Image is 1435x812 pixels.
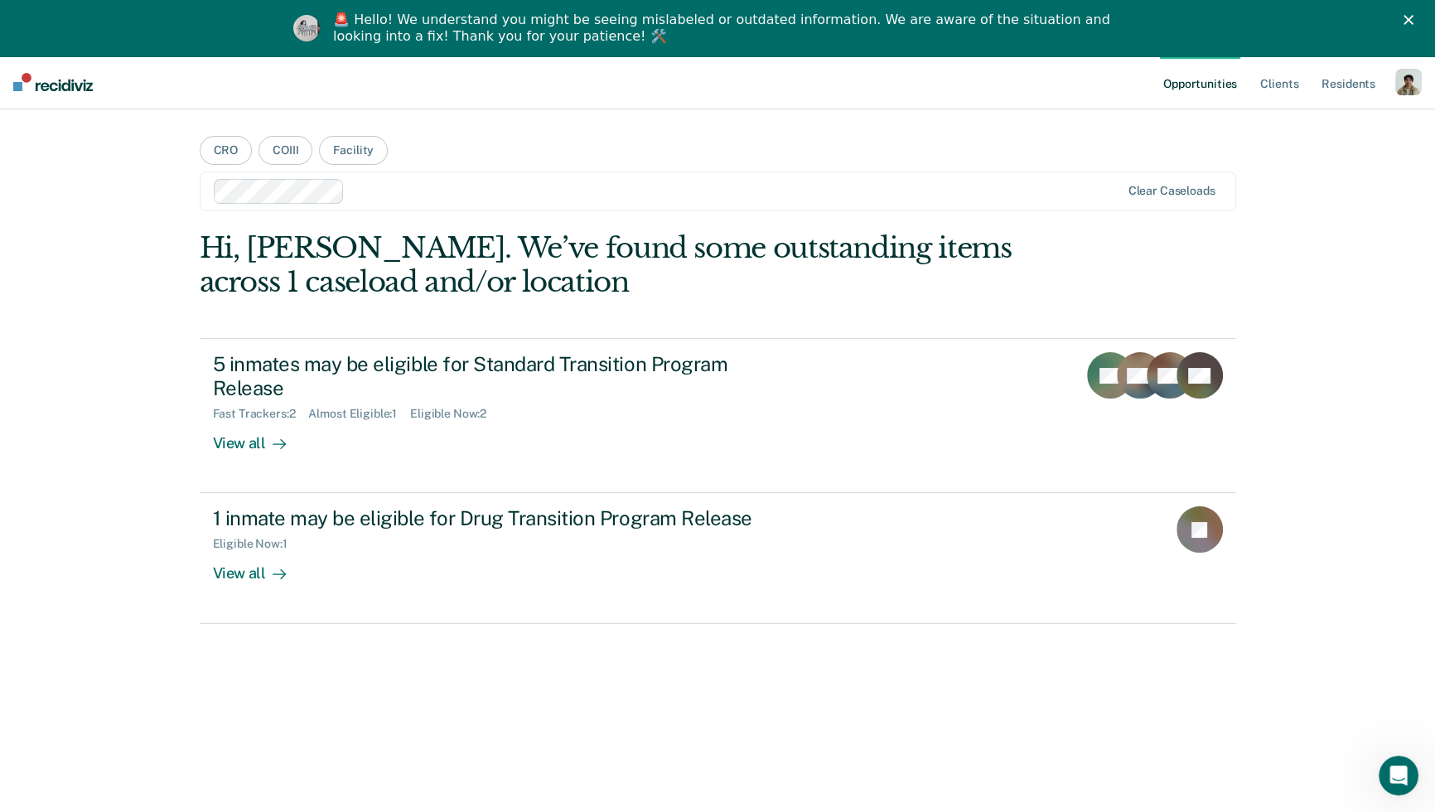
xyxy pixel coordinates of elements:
[1318,56,1379,109] a: Residents
[1404,15,1420,25] div: Close
[213,537,301,551] div: Eligible Now : 1
[1128,184,1215,198] div: Clear caseloads
[1257,56,1302,109] a: Clients
[319,136,388,165] button: Facility
[200,338,1236,493] a: 5 inmates may be eligible for Standard Transition Program ReleaseFast Trackers:2Almost Eligible:1...
[213,407,309,421] div: Fast Trackers : 2
[1379,756,1418,795] iframe: Intercom live chat
[293,15,320,41] img: Profile image for Kim
[410,407,500,421] div: Eligible Now : 2
[308,407,410,421] div: Almost Eligible : 1
[200,136,253,165] button: CRO
[333,12,1115,45] div: 🚨 Hello! We understand you might be seeing mislabeled or outdated information. We are aware of th...
[213,551,306,583] div: View all
[200,493,1236,623] a: 1 inmate may be eligible for Drug Transition Program ReleaseEligible Now:1View all
[213,421,306,453] div: View all
[258,136,312,165] button: COIII
[1160,56,1240,109] a: Opportunities
[200,231,1029,299] div: Hi, [PERSON_NAME]. We’ve found some outstanding items across 1 caseload and/or location
[213,506,795,530] div: 1 inmate may be eligible for Drug Transition Program Release
[13,73,93,91] img: Recidiviz
[213,352,795,400] div: 5 inmates may be eligible for Standard Transition Program Release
